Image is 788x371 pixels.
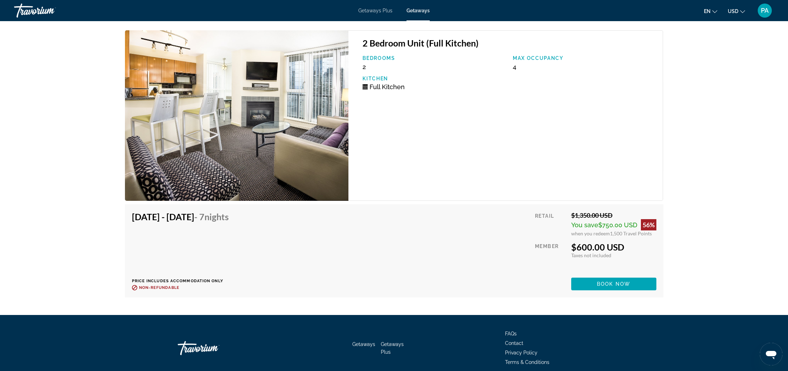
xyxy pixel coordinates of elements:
div: Member [535,242,566,272]
button: User Menu [756,3,774,18]
a: FAQs [505,331,517,336]
span: 4 [513,63,516,70]
div: 56% [641,219,656,230]
p: Kitchen [363,76,506,81]
span: USD [728,8,738,14]
span: Full Kitchen [370,83,405,91]
div: $600.00 USD [571,242,656,252]
a: Terms & Conditions [505,359,549,365]
h3: 2 Bedroom Unit (Full Kitchen) [363,38,656,48]
span: Taxes not included [571,252,611,258]
span: Book now [597,281,630,287]
a: Privacy Policy [505,350,537,355]
span: You save [571,221,598,229]
a: Contact [505,340,523,346]
span: 2 [363,63,366,70]
a: Getaways Plus [381,341,404,355]
p: Max Occupancy [513,55,656,61]
p: Bedrooms [363,55,506,61]
div: Retail [535,211,566,236]
a: Travorium [178,338,248,359]
p: Price includes accommodation only [132,279,234,283]
div: $1,350.00 USD [571,211,656,219]
img: 5881I01X.jpg [125,30,349,201]
button: Change currency [728,6,745,16]
h4: [DATE] - [DATE] [132,211,229,222]
span: Nights [204,211,229,222]
button: Book now [571,278,656,290]
span: $750.00 USD [598,221,637,229]
span: when you redeem [571,230,610,236]
a: Getaways [406,8,430,13]
span: en [704,8,711,14]
button: Change language [704,6,717,16]
a: Getaways Plus [358,8,392,13]
a: Travorium [14,1,84,20]
iframe: Button to launch messaging window [760,343,782,365]
span: 1,500 Travel Points [610,230,652,236]
a: Getaways [352,341,375,347]
span: Non-refundable [139,285,179,290]
span: - 7 [194,211,229,222]
span: PA [761,7,769,14]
